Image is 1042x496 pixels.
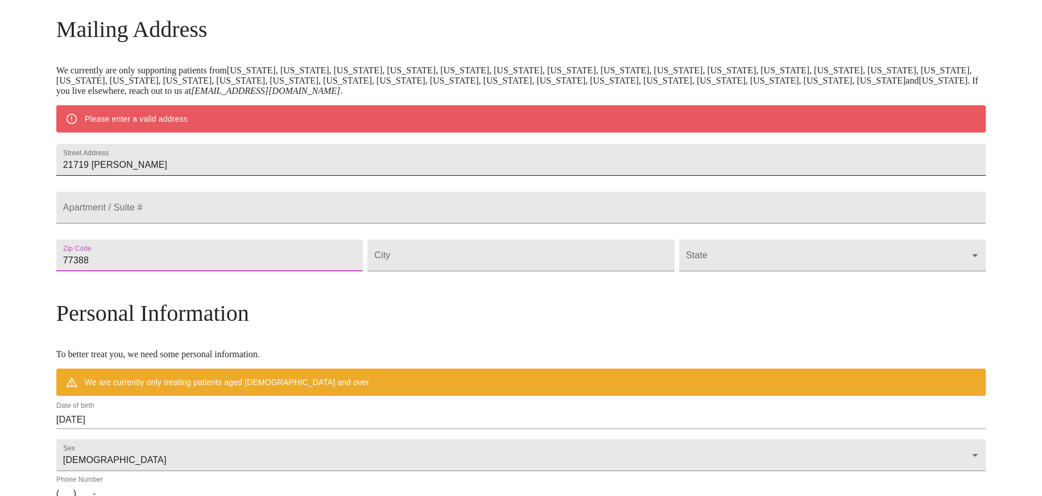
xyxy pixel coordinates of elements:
em: [EMAIL_ADDRESS][DOMAIN_NAME] [191,86,340,96]
div: We are currently only treating patients aged [DEMOGRAPHIC_DATA] and over [85,372,369,392]
label: Date of birth [56,403,94,410]
label: Phone Number [56,477,103,483]
p: To better treat you, we need some personal information. [56,349,986,359]
p: We currently are only supporting patients from [US_STATE], [US_STATE], [US_STATE], [US_STATE], [U... [56,65,986,96]
div: Please enter a valid address [85,109,188,129]
div: ​ [679,239,986,271]
h3: Mailing Address [56,16,986,43]
div: [DEMOGRAPHIC_DATA] [56,439,986,471]
h3: Personal Information [56,300,986,326]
